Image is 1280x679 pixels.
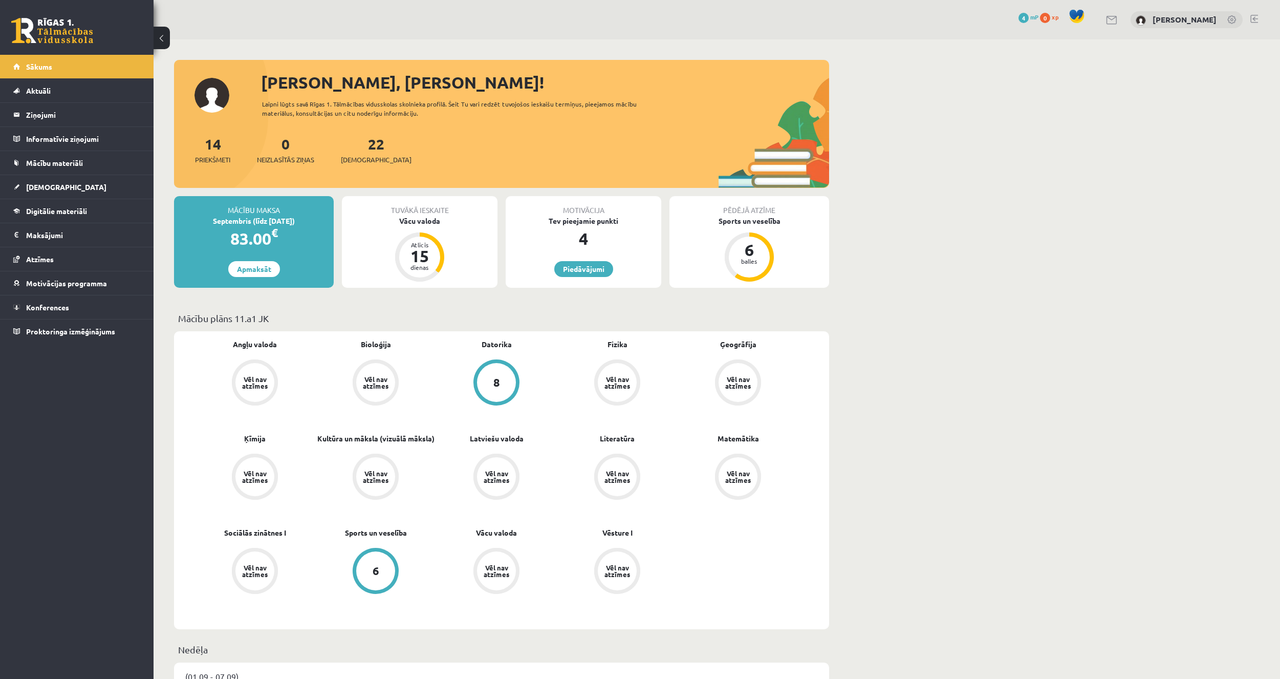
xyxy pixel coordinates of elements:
span: Konferences [26,303,69,312]
div: 6 [734,242,765,258]
a: Motivācijas programma [13,271,141,295]
a: Datorika [482,339,512,350]
div: 4 [506,226,661,251]
div: Motivācija [506,196,661,216]
div: Vēl nav atzīmes [724,470,752,483]
div: Vācu valoda [342,216,497,226]
legend: Maksājumi [26,223,141,247]
span: Mācību materiāli [26,158,83,167]
div: Laipni lūgts savā Rīgas 1. Tālmācības vidusskolas skolnieka profilā. Šeit Tu vari redzēt tuvojošo... [262,99,655,118]
a: 6 [315,548,436,596]
span: 0 [1040,13,1050,23]
div: Vēl nav atzīmes [482,470,511,483]
a: Vēsture I [602,527,633,538]
a: Vēl nav atzīmes [678,454,798,502]
div: Vēl nav atzīmes [603,376,632,389]
div: 6 [373,565,379,577]
a: Literatūra [600,433,635,444]
a: Ģeogrāfija [720,339,756,350]
div: Vēl nav atzīmes [361,470,390,483]
a: Angļu valoda [233,339,277,350]
span: Motivācijas programma [26,279,107,288]
span: € [271,225,278,240]
a: Vēl nav atzīmes [557,454,678,502]
legend: Informatīvie ziņojumi [26,127,141,151]
div: Vēl nav atzīmes [603,470,632,483]
legend: Ziņojumi [26,103,141,126]
a: Fizika [608,339,627,350]
div: Vēl nav atzīmes [241,470,269,483]
a: Rīgas 1. Tālmācības vidusskola [11,18,93,44]
div: balles [734,258,765,264]
div: [PERSON_NAME], [PERSON_NAME]! [261,70,829,95]
a: Informatīvie ziņojumi [13,127,141,151]
span: mP [1030,13,1038,21]
a: Sociālās zinātnes I [224,527,286,538]
div: 8 [493,377,500,388]
span: xp [1052,13,1058,21]
div: Mācību maksa [174,196,334,216]
a: Digitālie materiāli [13,199,141,223]
a: [DEMOGRAPHIC_DATA] [13,175,141,199]
span: Sākums [26,62,52,71]
a: Vēl nav atzīmes [194,359,315,408]
span: Neizlasītās ziņas [257,155,314,165]
div: Vēl nav atzīmes [241,376,269,389]
a: Sports un veselība [345,527,407,538]
span: 4 [1018,13,1029,23]
div: dienas [404,264,435,270]
a: Ziņojumi [13,103,141,126]
div: Vēl nav atzīmes [482,564,511,578]
a: Sports un veselība 6 balles [669,216,829,283]
p: Nedēļa [178,643,825,656]
a: Vēl nav atzīmes [315,454,436,502]
div: Pēdējā atzīme [669,196,829,216]
span: Atzīmes [26,254,54,264]
a: Ķīmija [244,433,266,444]
a: Sākums [13,55,141,78]
div: Vēl nav atzīmes [603,564,632,578]
a: 14Priekšmeti [195,135,230,165]
a: 0Neizlasītās ziņas [257,135,314,165]
a: Vācu valoda [476,527,517,538]
div: Tev pieejamie punkti [506,216,661,226]
div: Vēl nav atzīmes [724,376,752,389]
span: Priekšmeti [195,155,230,165]
span: [DEMOGRAPHIC_DATA] [341,155,411,165]
a: Atzīmes [13,247,141,271]
div: Sports un veselība [669,216,829,226]
a: Matemātika [718,433,759,444]
a: Proktoringa izmēģinājums [13,320,141,343]
div: 15 [404,248,435,264]
a: Vēl nav atzīmes [194,454,315,502]
div: 83.00 [174,226,334,251]
a: Apmaksāt [228,261,280,277]
a: Vēl nav atzīmes [436,454,557,502]
a: Vēl nav atzīmes [678,359,798,408]
a: 0 xp [1040,13,1064,21]
a: 8 [436,359,557,408]
span: Proktoringa izmēģinājums [26,327,115,336]
a: 22[DEMOGRAPHIC_DATA] [341,135,411,165]
a: Vēl nav atzīmes [557,548,678,596]
span: [DEMOGRAPHIC_DATA] [26,182,106,192]
img: Emīls Čeksters [1136,15,1146,26]
div: Tuvākā ieskaite [342,196,497,216]
a: Aktuāli [13,79,141,102]
a: [PERSON_NAME] [1153,14,1217,25]
a: Vācu valoda Atlicis 15 dienas [342,216,497,283]
a: Vēl nav atzīmes [194,548,315,596]
a: Bioloģija [361,339,391,350]
div: Vēl nav atzīmes [241,564,269,578]
div: Septembris (līdz [DATE]) [174,216,334,226]
span: Aktuāli [26,86,51,95]
a: Konferences [13,295,141,319]
p: Mācību plāns 11.a1 JK [178,311,825,325]
a: Vēl nav atzīmes [436,548,557,596]
a: Maksājumi [13,223,141,247]
a: Vēl nav atzīmes [557,359,678,408]
div: Atlicis [404,242,435,248]
a: Latviešu valoda [470,433,524,444]
a: 4 mP [1018,13,1038,21]
span: Digitālie materiāli [26,206,87,216]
